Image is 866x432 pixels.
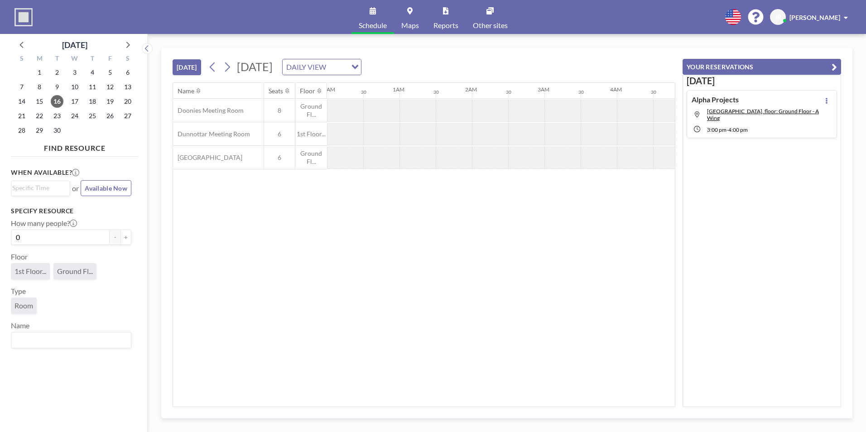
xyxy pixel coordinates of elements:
span: Tuesday, September 23, 2025 [51,110,63,122]
input: Search for option [12,334,126,346]
span: Wednesday, September 10, 2025 [68,81,81,93]
span: Maps [401,22,419,29]
span: Saturday, September 27, 2025 [121,110,134,122]
span: Friday, September 26, 2025 [104,110,116,122]
span: Friday, September 19, 2025 [104,95,116,108]
div: 30 [651,89,656,95]
span: 1st Floor... [295,130,327,138]
span: Reports [433,22,458,29]
div: T [83,53,101,65]
span: Schedule [359,22,387,29]
h4: FIND RESOURCE [11,140,139,153]
div: 1AM [393,86,404,93]
span: 6 [264,130,295,138]
div: 3AM [538,86,549,93]
div: 4AM [610,86,622,93]
div: F [101,53,119,65]
button: YOUR RESERVATIONS [683,59,841,75]
button: [DATE] [173,59,201,75]
span: or [72,184,79,193]
div: S [119,53,136,65]
span: Monday, September 15, 2025 [33,95,46,108]
label: Name [11,321,29,330]
span: [GEOGRAPHIC_DATA] [173,154,242,162]
span: Wednesday, September 3, 2025 [68,66,81,79]
span: Saturday, September 6, 2025 [121,66,134,79]
div: Seats [269,87,283,95]
span: Ground Fl... [295,149,327,165]
div: S [13,53,31,65]
span: Saturday, September 20, 2025 [121,95,134,108]
span: Thursday, September 4, 2025 [86,66,99,79]
div: 30 [506,89,511,95]
span: Wednesday, September 24, 2025 [68,110,81,122]
span: Tuesday, September 30, 2025 [51,124,63,137]
div: Name [178,87,194,95]
img: organization-logo [14,8,33,26]
span: Ground Fl... [295,102,327,118]
span: Room [14,301,33,310]
div: 30 [578,89,584,95]
div: 2AM [465,86,477,93]
span: Friday, September 12, 2025 [104,81,116,93]
span: Sunday, September 28, 2025 [15,124,28,137]
span: Tuesday, September 2, 2025 [51,66,63,79]
div: T [48,53,66,65]
h3: Specify resource [11,207,131,215]
label: How many people? [11,219,77,228]
span: Monday, September 29, 2025 [33,124,46,137]
span: [DATE] [237,60,273,73]
button: Available Now [81,180,131,196]
span: Sunday, September 14, 2025 [15,95,28,108]
div: 30 [433,89,439,95]
span: 6 [264,154,295,162]
div: Search for option [11,332,131,348]
span: Tuesday, September 16, 2025 [51,95,63,108]
h4: Alpha Projects [692,95,739,104]
span: Thursday, September 18, 2025 [86,95,99,108]
div: [DATE] [62,38,87,51]
span: [PERSON_NAME] [789,14,840,21]
div: Floor [300,87,315,95]
span: Dunnottar Meeting Room [173,130,250,138]
span: Sunday, September 7, 2025 [15,81,28,93]
label: Type [11,287,26,296]
span: Other sites [473,22,508,29]
span: - [726,126,728,133]
span: Saturday, September 13, 2025 [121,81,134,93]
span: Loirston Meeting Room, floor: Ground Floor - A Wing [707,108,819,121]
h3: [DATE] [687,75,837,86]
span: Monday, September 8, 2025 [33,81,46,93]
div: W [66,53,84,65]
div: Search for option [11,181,70,195]
span: 1st Floor... [14,267,46,276]
span: Sunday, September 21, 2025 [15,110,28,122]
span: 8 [264,106,295,115]
span: Available Now [85,184,127,192]
label: Floor [11,252,28,261]
span: Thursday, September 11, 2025 [86,81,99,93]
div: M [31,53,48,65]
span: Wednesday, September 17, 2025 [68,95,81,108]
span: Monday, September 1, 2025 [33,66,46,79]
div: 30 [361,89,366,95]
input: Search for option [12,183,65,193]
span: 3:00 PM [707,126,726,133]
span: JR [775,13,781,21]
button: + [120,230,131,245]
div: 12AM [320,86,335,93]
span: Tuesday, September 9, 2025 [51,81,63,93]
span: 4:00 PM [728,126,748,133]
span: Doonies Meeting Room [173,106,244,115]
span: Ground Fl... [57,267,93,276]
input: Search for option [329,61,346,73]
span: Thursday, September 25, 2025 [86,110,99,122]
div: Search for option [283,59,361,75]
span: Friday, September 5, 2025 [104,66,116,79]
button: - [110,230,120,245]
span: DAILY VIEW [284,61,328,73]
span: Monday, September 22, 2025 [33,110,46,122]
